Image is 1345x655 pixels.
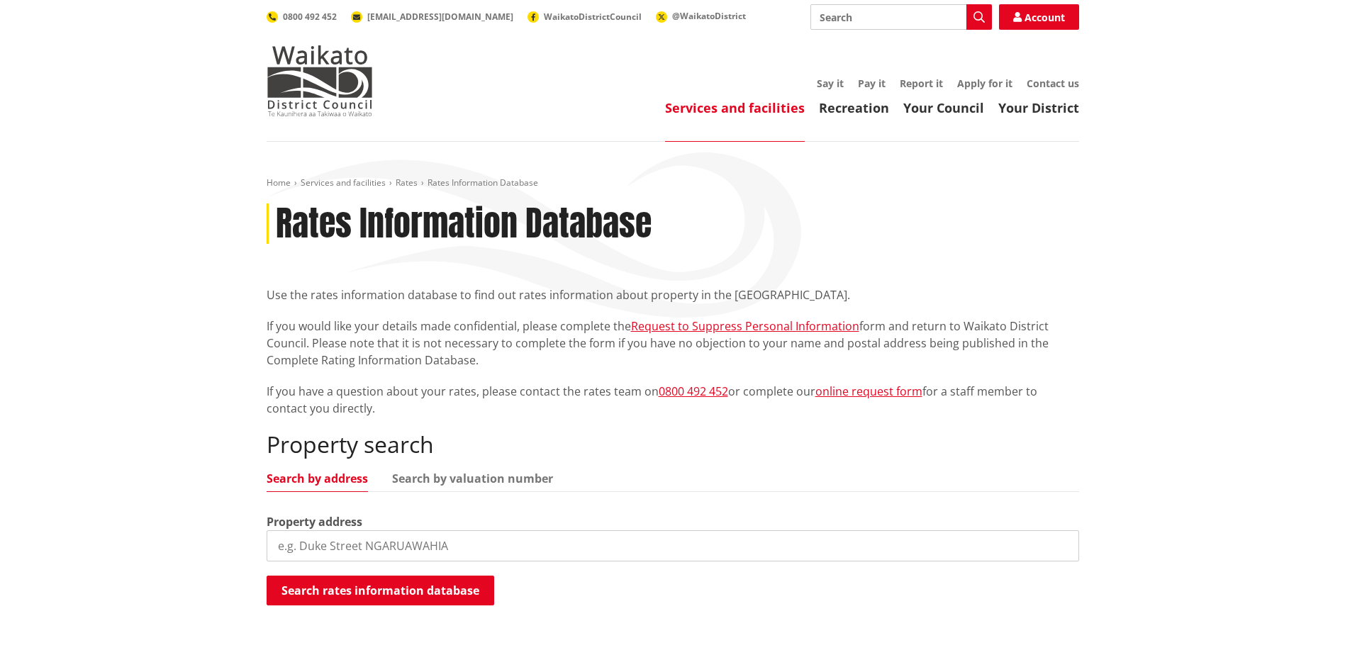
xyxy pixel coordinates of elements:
a: online request form [815,384,922,399]
a: Rates [396,177,418,189]
a: Home [267,177,291,189]
span: Rates Information Database [428,177,538,189]
a: Your Council [903,99,984,116]
a: Account [999,4,1079,30]
input: e.g. Duke Street NGARUAWAHIA [267,530,1079,561]
span: WaikatoDistrictCouncil [544,11,642,23]
a: @WaikatoDistrict [656,10,746,22]
span: @WaikatoDistrict [672,10,746,22]
a: [EMAIL_ADDRESS][DOMAIN_NAME] [351,11,513,23]
span: 0800 492 452 [283,11,337,23]
nav: breadcrumb [267,177,1079,189]
p: If you would like your details made confidential, please complete the form and return to Waikato ... [267,318,1079,369]
a: 0800 492 452 [659,384,728,399]
a: Your District [998,99,1079,116]
p: Use the rates information database to find out rates information about property in the [GEOGRAPHI... [267,286,1079,303]
a: 0800 492 452 [267,11,337,23]
a: Say it [817,77,844,90]
a: Request to Suppress Personal Information [631,318,859,334]
a: WaikatoDistrictCouncil [528,11,642,23]
a: Services and facilities [665,99,805,116]
a: Contact us [1027,77,1079,90]
input: Search input [810,4,992,30]
a: Recreation [819,99,889,116]
h1: Rates Information Database [276,203,652,245]
a: Services and facilities [301,177,386,189]
a: Apply for it [957,77,1012,90]
a: Search by valuation number [392,473,553,484]
span: [EMAIL_ADDRESS][DOMAIN_NAME] [367,11,513,23]
a: Report it [900,77,943,90]
img: Waikato District Council - Te Kaunihera aa Takiwaa o Waikato [267,45,373,116]
a: Search by address [267,473,368,484]
button: Search rates information database [267,576,494,605]
label: Property address [267,513,362,530]
p: If you have a question about your rates, please contact the rates team on or complete our for a s... [267,383,1079,417]
a: Pay it [858,77,886,90]
h2: Property search [267,431,1079,458]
